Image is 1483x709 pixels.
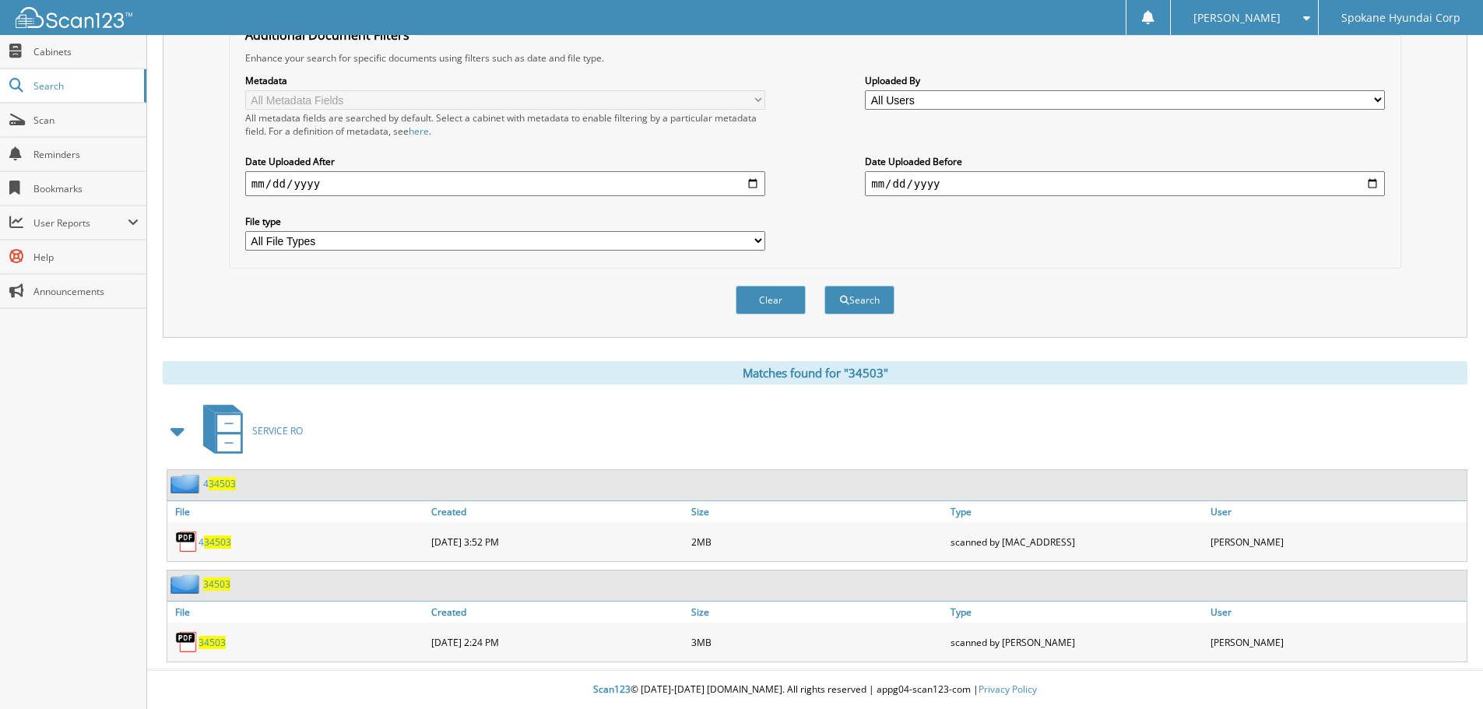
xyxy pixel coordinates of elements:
[203,477,236,490] a: 434503
[865,155,1385,168] label: Date Uploaded Before
[33,45,139,58] span: Cabinets
[245,215,765,228] label: File type
[865,171,1385,196] input: end
[203,577,230,591] a: 34503
[687,627,947,658] div: 3MB
[33,216,128,230] span: User Reports
[1207,526,1467,557] div: [PERSON_NAME]
[209,477,236,490] span: 34503
[979,683,1037,696] a: Privacy Policy
[245,155,765,168] label: Date Uploaded After
[167,501,427,522] a: File
[204,535,231,549] span: 34503
[175,530,199,553] img: PDF.png
[947,627,1207,658] div: scanned by [PERSON_NAME]
[245,111,765,138] div: All metadata fields are searched by default. Select a cabinet with metadata to enable filtering b...
[199,636,226,649] a: 34503
[33,148,139,161] span: Reminders
[33,285,139,298] span: Announcements
[947,501,1207,522] a: Type
[245,171,765,196] input: start
[1193,13,1281,23] span: [PERSON_NAME]
[427,602,687,623] a: Created
[409,125,429,138] a: here
[237,26,417,44] legend: Additional Document Filters
[824,286,894,314] button: Search
[194,400,303,462] a: SERVICE RO
[252,424,303,437] span: SERVICE RO
[1207,501,1467,522] a: User
[427,526,687,557] div: [DATE] 3:52 PM
[947,526,1207,557] div: scanned by [MAC_ADDRESS]
[687,526,947,557] div: 2MB
[593,683,631,696] span: Scan123
[1341,13,1460,23] span: Spokane Hyundai Corp
[170,474,203,493] img: folder2.png
[1405,634,1483,709] iframe: Chat Widget
[865,74,1385,87] label: Uploaded By
[33,79,136,93] span: Search
[237,51,1393,65] div: Enhance your search for specific documents using filters such as date and file type.
[163,361,1467,384] div: Matches found for "34503"
[687,602,947,623] a: Size
[1207,627,1467,658] div: [PERSON_NAME]
[147,671,1483,709] div: © [DATE]-[DATE] [DOMAIN_NAME]. All rights reserved | appg04-scan123-com |
[947,602,1207,623] a: Type
[167,602,427,623] a: File
[175,630,199,654] img: PDF.png
[245,74,765,87] label: Metadata
[33,251,139,264] span: Help
[427,627,687,658] div: [DATE] 2:24 PM
[736,286,806,314] button: Clear
[427,501,687,522] a: Created
[199,535,231,549] a: 434503
[16,7,132,28] img: scan123-logo-white.svg
[170,574,203,594] img: folder2.png
[33,182,139,195] span: Bookmarks
[33,114,139,127] span: Scan
[1207,602,1467,623] a: User
[687,501,947,522] a: Size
